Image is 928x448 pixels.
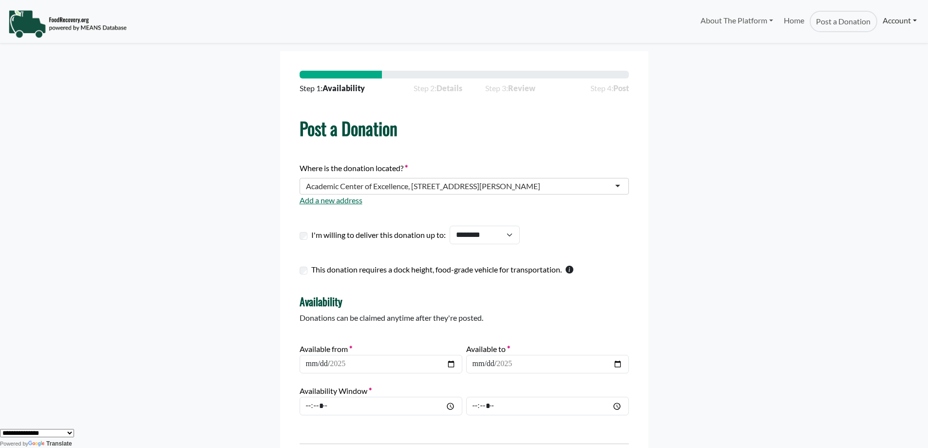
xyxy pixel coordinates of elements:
a: About The Platform [695,11,778,30]
strong: Availability [322,83,365,93]
a: Post a Donation [810,11,877,32]
a: Account [877,11,922,30]
span: Step 3: [485,82,568,94]
img: Google Translate [28,441,46,448]
svg: This checkbox should only be used by warehouses donating more than one pallet of product. [566,266,573,273]
div: Academic Center of Excellence, [STREET_ADDRESS][PERSON_NAME] [306,181,540,191]
h4: Availability [300,295,629,308]
strong: Post [613,83,629,93]
img: NavigationLogo_FoodRecovery-91c16205cd0af1ed486a0f1a7774a6544ea792ac00100771e7dd3ec7c0e58e41.png [8,9,127,39]
a: Add a new address [300,195,362,205]
h1: Post a Donation [300,117,629,138]
span: Step 2: [414,82,462,94]
label: Availability Window [300,385,372,397]
p: Donations can be claimed anytime after they're posted. [300,312,629,324]
a: Translate [28,440,72,447]
strong: Details [436,83,462,93]
label: Available to [466,343,510,355]
a: Home [778,11,810,32]
label: This donation requires a dock height, food-grade vehicle for transportation. [311,264,562,275]
span: Step 4: [590,82,629,94]
label: Where is the donation located? [300,162,408,174]
label: I'm willing to deliver this donation up to: [311,229,446,241]
label: Available from [300,343,352,355]
strong: Review [508,83,535,93]
span: Step 1: [300,82,365,94]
